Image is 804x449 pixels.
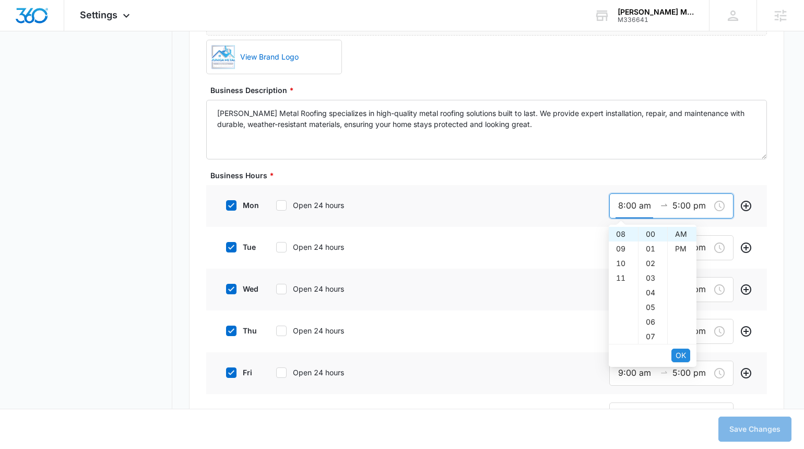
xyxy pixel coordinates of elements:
label: mon [219,200,261,211]
label: Open 24 hours [269,283,368,294]
label: Open 24 hours [269,367,368,378]
div: 06 [639,315,667,329]
div: 10 [609,256,638,271]
span: to [660,368,668,376]
label: Open 24 hours [269,200,368,211]
a: View Brand Logo [236,45,337,68]
div: 04 [639,285,667,300]
div: 08 [609,227,638,241]
button: Add [738,198,754,214]
button: Add [738,239,754,256]
span: Settings [80,9,117,20]
label: fri [219,367,261,378]
div: 03 [639,271,667,285]
span: to [660,201,668,209]
label: Open 24 hours [269,325,368,336]
span: OK [676,350,686,361]
div: account name [618,8,694,16]
input: Open [618,199,656,212]
button: Add [738,281,754,298]
label: Business Description [210,85,771,96]
label: Open 24 hours [269,241,368,252]
div: AM [668,227,696,241]
span: swap-right [660,368,668,376]
img: View Brand Logo [211,44,236,70]
button: Add [738,365,754,382]
button: OK [671,349,690,362]
textarea: [PERSON_NAME] Metal Roofing specializes in high-quality metal roofing solutions built to last. We... [206,100,767,159]
div: 02 [639,256,667,271]
label: Business Hours [210,170,771,181]
input: Closed [672,199,710,212]
span: swap-right [660,201,668,209]
input: Closed [672,366,710,379]
div: 01 [639,241,667,256]
label: wed [219,283,261,294]
div: 09 [609,241,638,256]
div: 00 [639,227,667,241]
label: tue [219,241,261,252]
div: 07 [639,329,667,344]
div: 05 [639,300,667,315]
div: account id [618,16,694,24]
input: Open [618,366,656,379]
div: PM [668,241,696,256]
button: Add [738,323,754,340]
div: 11 [609,271,638,285]
label: thu [219,325,261,336]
